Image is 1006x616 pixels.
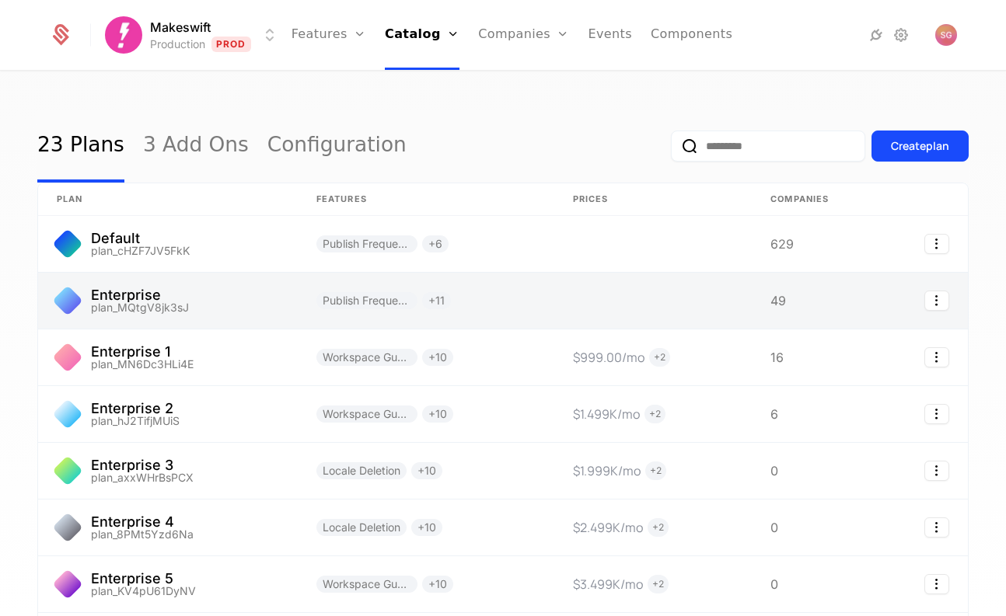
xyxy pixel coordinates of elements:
[924,517,949,538] button: Select action
[891,138,949,154] div: Create plan
[150,37,205,52] div: Production
[267,110,407,183] a: Configuration
[867,26,885,44] a: Integrations
[924,461,949,481] button: Select action
[110,18,279,52] button: Select environment
[105,16,142,54] img: Makeswift
[924,574,949,594] button: Select action
[554,183,753,216] th: Prices
[935,24,957,46] img: Sasha Goloshchapov
[872,131,969,162] button: Createplan
[924,291,949,311] button: Select action
[924,234,949,254] button: Select action
[298,183,554,216] th: Features
[924,347,949,367] button: Select action
[924,404,949,424] button: Select action
[935,24,957,46] button: Open user button
[752,183,876,216] th: Companies
[143,110,249,183] a: 3 Add Ons
[211,37,251,52] span: Prod
[150,18,211,37] span: Makeswift
[38,183,298,216] th: plan
[37,110,124,183] a: 23 Plans
[892,26,910,44] a: Settings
